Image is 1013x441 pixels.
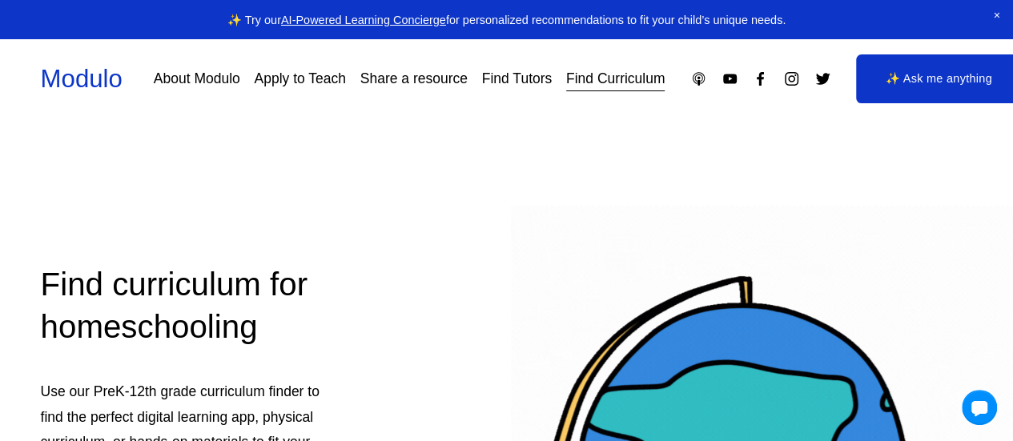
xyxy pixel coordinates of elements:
a: Facebook [752,70,769,87]
a: Find Tutors [482,65,553,93]
a: Find Curriculum [566,65,665,93]
a: YouTube [722,70,738,87]
a: About Modulo [154,65,240,93]
a: Instagram [783,70,800,87]
a: Share a resource [360,65,468,93]
a: Apple Podcasts [690,70,707,87]
a: Twitter [814,70,831,87]
a: Modulo [41,65,123,93]
a: Apply to Teach [254,65,345,93]
h2: Find curriculum for homeschooling [41,264,346,349]
a: AI-Powered Learning Concierge [281,14,446,26]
